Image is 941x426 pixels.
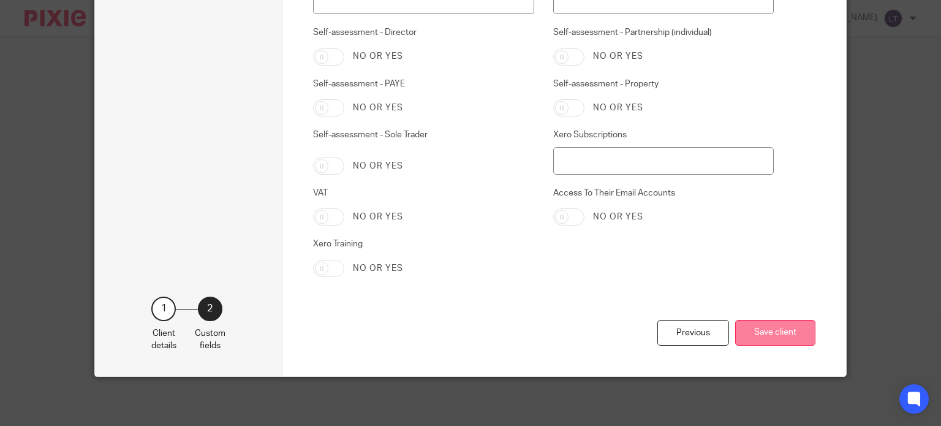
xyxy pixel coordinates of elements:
[353,102,403,114] label: No or yes
[198,297,222,321] div: 2
[313,78,534,90] label: Self-assessment - PAYE
[353,50,403,63] label: No or yes
[353,262,403,275] label: No or yes
[593,50,643,63] label: No or yes
[313,26,534,39] label: Self-assessment - Director
[553,129,774,141] label: Xero Subscriptions
[313,187,534,199] label: VAT
[553,78,774,90] label: Self-assessment - Property
[151,327,176,352] p: Client details
[593,102,643,114] label: No or yes
[195,327,225,352] p: Custom fields
[353,211,403,223] label: No or yes
[553,26,774,39] label: Self-assessment - Partnership (individual)
[735,320,815,346] button: Save client
[313,238,534,250] label: Xero Training
[593,211,643,223] label: No or yes
[313,129,534,148] label: Self-assessment - Sole Trader
[151,297,176,321] div: 1
[353,160,403,172] label: No or yes
[553,187,774,199] label: Access To Their Email Accounts
[657,320,729,346] div: Previous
